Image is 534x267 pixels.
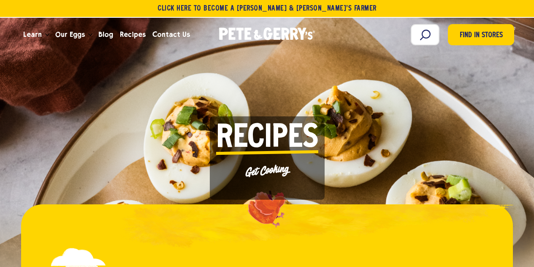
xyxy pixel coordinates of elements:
a: Contact Us [149,23,193,46]
a: Our Eggs [52,23,88,46]
span: Contact Us [152,29,190,40]
a: Recipes [117,23,149,46]
button: Open the dropdown menu for Learn [45,33,49,36]
span: Find in Stores [460,30,503,41]
button: Open the dropdown menu for Our Eggs [88,33,92,36]
a: Learn [20,23,45,46]
a: Find in Stores [448,24,514,45]
span: Recipes [120,29,146,40]
span: Blog [98,29,113,40]
p: Get Cooking [216,160,319,182]
span: Recipes [216,123,318,154]
a: Blog [95,23,117,46]
span: Our Eggs [55,29,85,40]
span: Learn [23,29,42,40]
input: Search [411,24,439,45]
